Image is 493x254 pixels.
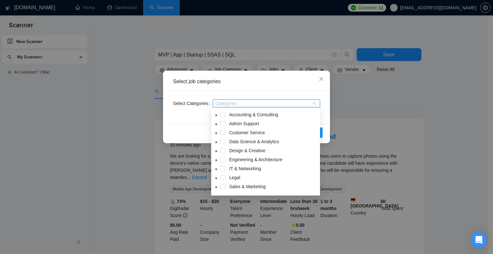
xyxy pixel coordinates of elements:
[215,123,218,126] span: caret-down
[313,71,330,88] button: Close
[215,168,218,171] span: caret-down
[215,101,217,106] input: Select Categories
[215,150,218,153] span: caret-down
[173,98,213,109] label: Select Categories
[471,232,487,248] div: Open Intercom Messenger
[215,141,218,144] span: caret-down
[319,76,324,82] span: close
[228,129,319,136] span: Customer Service
[215,177,218,180] span: caret-down
[229,121,259,126] span: Admin Support
[229,157,282,162] span: Engineering & Architecture
[215,132,218,135] span: caret-down
[228,165,319,172] span: IT & Networking
[229,139,279,144] span: Data Science & Analytics
[229,166,261,171] span: IT & Networking
[228,174,319,181] span: Legal
[229,184,266,189] span: Sales & Marketing
[229,130,265,135] span: Customer Service
[228,138,319,145] span: Data Science & Analytics
[229,175,240,180] span: Legal
[215,159,218,162] span: caret-down
[228,192,319,199] span: Translation
[228,147,319,154] span: Design & Creative
[228,156,319,163] span: Engineering & Architecture
[228,111,319,118] span: Accounting & Consulting
[173,78,320,85] div: Select job categories
[229,112,278,117] span: Accounting & Consulting
[228,183,319,190] span: Sales & Marketing
[215,186,218,189] span: caret-down
[228,120,319,127] span: Admin Support
[215,114,218,117] span: caret-down
[229,148,265,153] span: Design & Creative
